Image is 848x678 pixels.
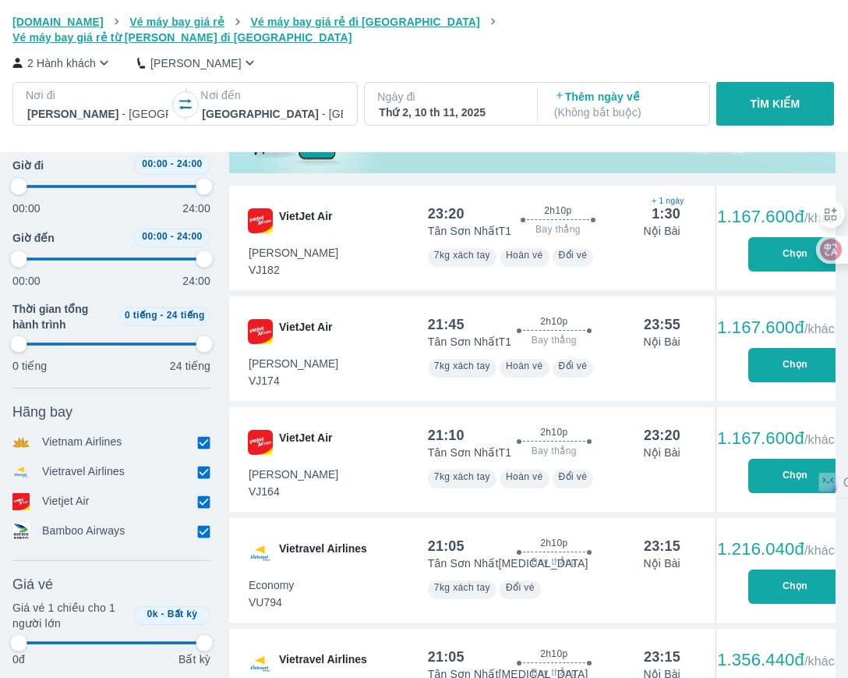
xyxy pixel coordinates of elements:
span: Vé máy bay giá rẻ từ [PERSON_NAME] đi [GEOGRAPHIC_DATA] [12,31,352,44]
span: Hoàn vé [506,250,543,261]
img: VJ [248,430,273,455]
p: Thêm ngày về [554,89,695,120]
span: Hãng bay [12,403,72,421]
div: 21:10 [428,426,465,445]
p: Vietjet Air [42,493,90,510]
p: 24 tiếng [170,358,210,374]
span: Vé máy bay giá rẻ [129,16,224,28]
p: 0 tiếng [12,358,47,374]
p: Tân Sơn Nhất T1 [428,445,511,460]
span: VietJet Air [279,319,332,344]
span: VJ174 [249,373,338,389]
p: Giá vé 1 chiều cho 1 người lớn [12,600,128,631]
button: Chọn [748,570,842,604]
span: - [161,609,164,619]
p: Nội Bài [643,556,680,571]
div: 23:20 [428,204,465,223]
span: /khách [804,322,842,335]
span: 0k [147,609,158,619]
div: 23:15 [644,648,680,666]
span: 2h10p [540,537,567,549]
span: VietJet Air [279,208,332,233]
span: 7kg xách tay [434,360,490,371]
span: Vietravel Airlines [279,541,367,566]
span: [PERSON_NAME] [249,356,338,371]
p: Nội Bài [643,445,680,460]
span: - [171,158,174,169]
p: Nội Bài [643,223,680,239]
div: 1.356.440đ [717,651,842,669]
button: TÌM KIẾM [716,82,835,126]
span: 2h10p [540,315,567,328]
span: - [171,231,174,242]
div: 23:15 [644,537,680,556]
span: Giờ đi [12,158,44,173]
p: 00:00 [12,273,41,289]
img: VU [248,651,273,676]
div: 23:55 [644,315,680,334]
span: Bất kỳ [168,609,198,619]
p: 0đ [12,651,25,667]
button: Chọn [748,237,842,272]
div: Thứ 2, 10 th 11, 2025 [379,105,520,120]
span: VietJet Air [279,430,332,455]
p: Nội Bài [643,334,680,350]
span: 00:00 [142,231,168,242]
p: 00:00 [12,201,41,216]
p: TÌM KIẾM [751,96,800,112]
p: Ngày đi [377,89,521,105]
button: Chọn [748,459,842,493]
p: Bamboo Airways [42,523,125,540]
p: Tân Sơn Nhất [MEDICAL_DATA] [428,556,588,571]
span: 24:00 [177,231,203,242]
p: Vietravel Airlines [42,463,125,481]
div: 1.167.600đ [717,208,842,226]
span: Giờ đến [12,230,55,246]
p: 24:00 [182,201,210,216]
div: 21:05 [428,648,465,666]
span: Thời gian tổng hành trình [12,301,113,332]
p: 24:00 [182,273,210,289]
span: 00:00 [142,158,168,169]
span: - [161,310,164,321]
span: 24 tiếng [167,310,205,321]
p: Tân Sơn Nhất T1 [428,223,511,239]
span: Đổi vé [559,471,588,482]
span: 2h10p [544,204,571,217]
p: Vietnam Airlines [42,434,122,451]
span: Vé máy bay giá rẻ đi [GEOGRAPHIC_DATA] [251,16,480,28]
span: Đổi vé [559,250,588,261]
span: 24:00 [177,158,203,169]
span: /khách [804,211,842,225]
div: 21:05 [428,537,465,556]
div: 1.167.600đ [717,429,842,448]
span: Giá vé [12,575,53,594]
button: [PERSON_NAME] [137,55,258,71]
button: Chọn [748,348,842,382]
button: 2 Hành khách [12,55,112,71]
p: Nơi đến [200,87,344,103]
span: 7kg xách tay [434,250,490,261]
span: Đổi vé [506,582,535,593]
p: [PERSON_NAME] [150,55,242,71]
div: 1.216.040đ [717,540,842,559]
span: 2h10p [540,648,567,660]
img: VJ [248,208,273,233]
span: [PERSON_NAME] [249,245,338,261]
img: VU [248,541,273,566]
img: VJ [248,319,273,344]
div: 23:20 [644,426,680,445]
span: VU794 [249,595,294,610]
span: Hoàn vé [506,360,543,371]
span: 7kg xách tay [434,582,490,593]
div: 21:45 [428,315,465,334]
p: 2 Hành khách [27,55,96,71]
p: Bất kỳ [178,651,210,667]
span: [PERSON_NAME] [249,467,338,482]
span: Hoàn vé [506,471,543,482]
p: Tân Sơn Nhất T1 [428,334,511,350]
span: VJ164 [249,484,338,499]
span: /khách [804,544,842,557]
p: ( Không bắt buộc ) [554,105,695,120]
span: + 1 ngày [652,195,680,208]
